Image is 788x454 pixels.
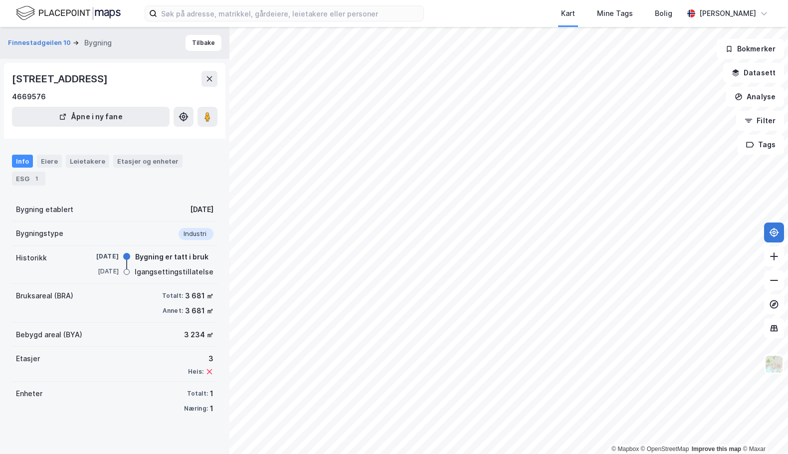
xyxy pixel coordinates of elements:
div: Totalt: [187,390,208,398]
button: Datasett [723,63,784,83]
div: 1 [31,174,41,184]
iframe: Chat Widget [738,406,788,454]
div: Info [12,155,33,168]
div: 3 [188,353,213,365]
div: Annet: [163,307,183,315]
div: [STREET_ADDRESS] [12,71,110,87]
div: Bygningstype [16,227,63,239]
div: Bygning [84,37,112,49]
div: Næring: [184,405,208,413]
a: OpenStreetMap [641,446,689,453]
div: Totalt: [162,292,183,300]
button: Filter [736,111,784,131]
button: Finnestadgeilen 10 [8,38,73,48]
img: Z [765,355,784,374]
div: [DATE] [190,204,213,216]
button: Åpne i ny fane [12,107,170,127]
a: Mapbox [611,446,639,453]
div: Leietakere [66,155,109,168]
button: Tilbake [186,35,221,51]
div: Bygning er tatt i bruk [135,251,208,263]
div: Kart [561,7,575,19]
div: 3 234 ㎡ [184,329,213,341]
button: Bokmerker [717,39,784,59]
div: 4669576 [12,91,46,103]
div: ESG [12,172,45,186]
div: Bruksareal (BRA) [16,290,73,302]
div: Bolig [655,7,672,19]
div: 1 [210,388,213,400]
div: 3 681 ㎡ [185,290,213,302]
div: Eiere [37,155,62,168]
div: Bebygd areal (BYA) [16,329,82,341]
div: [DATE] [79,252,119,261]
button: Tags [738,135,784,155]
div: Mine Tags [597,7,633,19]
div: 3 681 ㎡ [185,305,213,317]
div: [DATE] [79,267,119,276]
div: Enheter [16,388,42,400]
div: Etasjer og enheter [117,157,179,166]
button: Analyse [726,87,784,107]
div: Kontrollprogram for chat [738,406,788,454]
div: Igangsettingstillatelse [135,266,213,278]
a: Improve this map [692,446,741,453]
div: 1 [210,403,213,415]
div: [PERSON_NAME] [699,7,756,19]
div: Heis: [188,368,203,376]
div: Historikk [16,252,47,264]
div: Etasjer [16,353,40,365]
div: Bygning etablert [16,204,73,216]
input: Søk på adresse, matrikkel, gårdeiere, leietakere eller personer [157,6,423,21]
img: logo.f888ab2527a4732fd821a326f86c7f29.svg [16,4,121,22]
